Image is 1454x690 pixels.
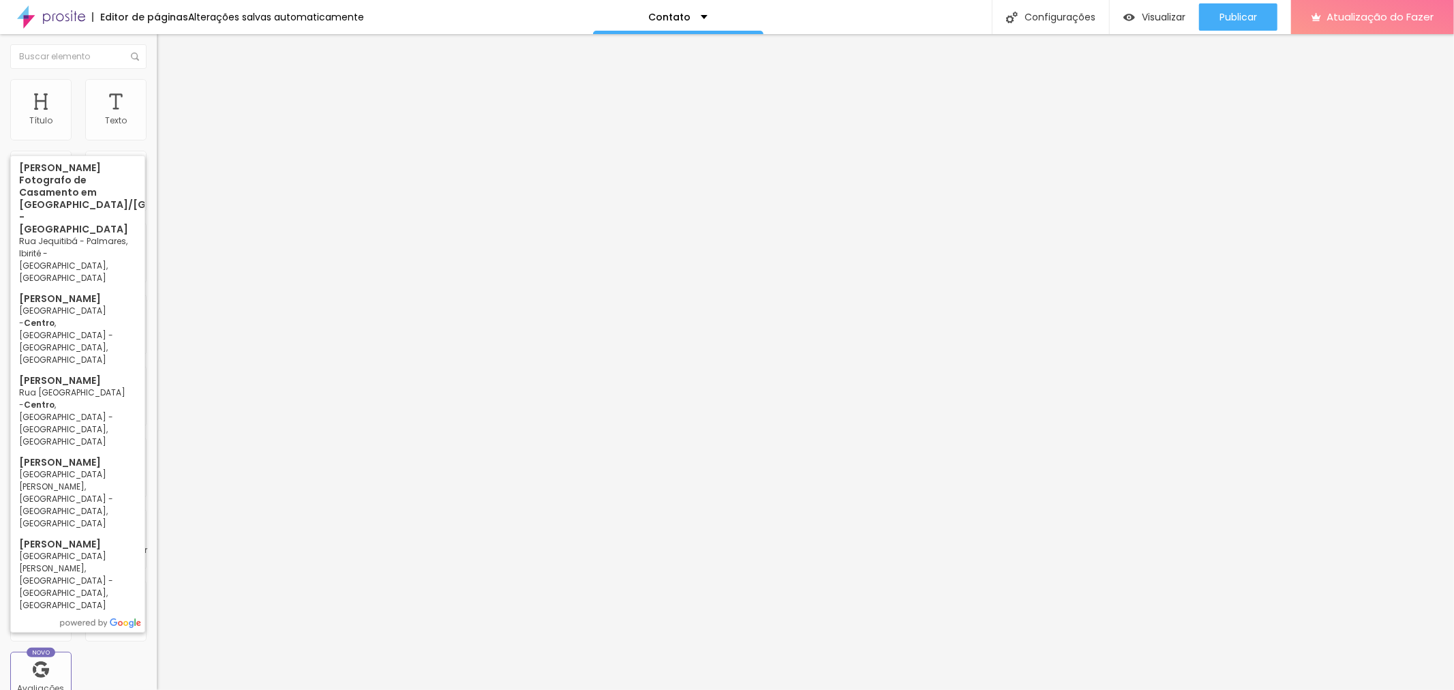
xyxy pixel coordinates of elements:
iframe: Editor [157,34,1454,690]
font: Título [29,115,52,126]
img: Ícone [131,52,139,61]
font: Contato [648,10,691,24]
font: Configurações [1025,10,1095,24]
font: Texto [105,115,127,126]
font: Atualização do Fazer [1327,10,1434,24]
font: Visualizar [1142,10,1185,24]
font: Novo [32,648,50,657]
font: Editor de páginas [100,10,188,24]
button: Publicar [1199,3,1277,31]
img: Ícone [1006,12,1018,23]
img: view-1.svg [1123,12,1135,23]
font: Publicar [1220,10,1257,24]
font: Alterações salvas automaticamente [188,10,364,24]
button: Visualizar [1110,3,1199,31]
input: Buscar elemento [10,44,147,69]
